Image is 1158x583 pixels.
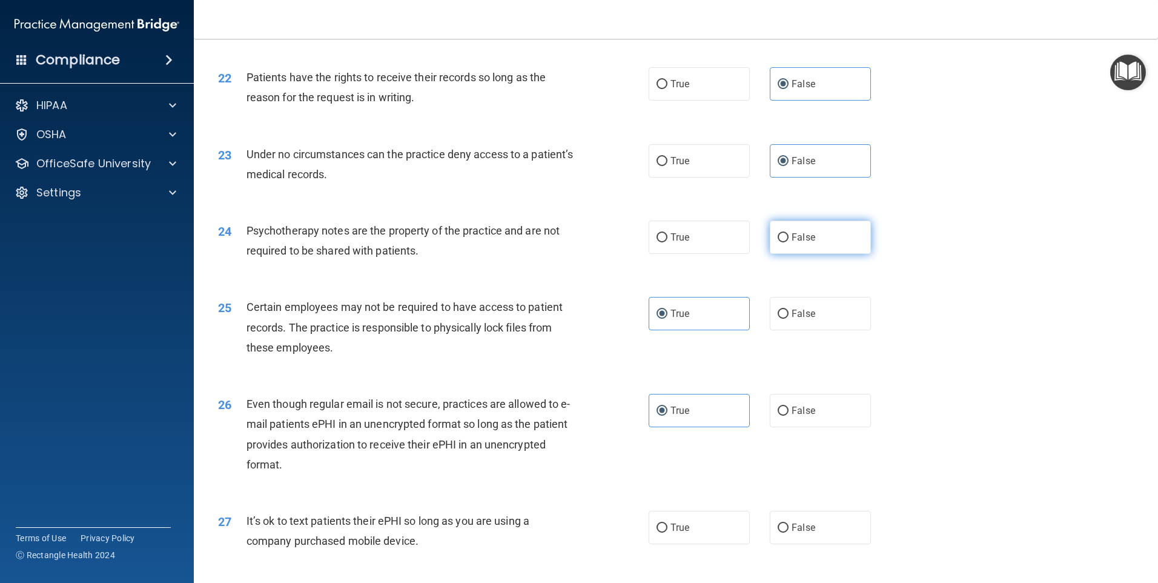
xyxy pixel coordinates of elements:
[778,310,789,319] input: False
[657,310,667,319] input: True
[657,524,667,533] input: True
[15,127,176,142] a: OSHA
[246,71,546,104] span: Patients have the rights to receive their records so long as the reason for the request is in wri...
[670,232,689,243] span: True
[670,308,689,319] span: True
[778,233,789,242] input: False
[792,308,815,319] span: False
[218,515,231,529] span: 27
[792,155,815,167] span: False
[778,407,789,416] input: False
[218,148,231,162] span: 23
[246,398,571,471] span: Even though regular email is not secure, practices are allowed to e-mail patients ePHI in an unen...
[16,549,115,561] span: Ⓒ Rectangle Health 2024
[218,71,231,85] span: 22
[81,532,135,544] a: Privacy Policy
[218,224,231,239] span: 24
[36,185,81,200] p: Settings
[657,80,667,89] input: True
[36,52,120,68] h4: Compliance
[16,532,66,544] a: Terms of Use
[246,224,560,257] span: Psychotherapy notes are the property of the practice and are not required to be shared with patie...
[246,301,563,353] span: Certain employees may not be required to have access to patient records. The practice is responsi...
[15,156,176,171] a: OfficeSafe University
[792,522,815,533] span: False
[36,156,151,171] p: OfficeSafe University
[246,515,529,547] span: It’s ok to text patients their ePHI so long as you are using a company purchased mobile device.
[1110,55,1146,90] button: Open Resource Center
[657,157,667,166] input: True
[670,405,689,416] span: True
[246,148,574,181] span: Under no circumstances can the practice deny access to a patient’s medical records.
[792,232,815,243] span: False
[792,78,815,90] span: False
[670,155,689,167] span: True
[670,522,689,533] span: True
[15,185,176,200] a: Settings
[778,157,789,166] input: False
[657,407,667,416] input: True
[778,524,789,533] input: False
[218,398,231,412] span: 26
[670,78,689,90] span: True
[15,98,176,113] a: HIPAA
[1097,499,1143,545] iframe: Drift Widget Chat Controller
[36,127,67,142] p: OSHA
[778,80,789,89] input: False
[15,13,179,37] img: PMB logo
[218,301,231,315] span: 25
[657,233,667,242] input: True
[792,405,815,416] span: False
[36,98,67,113] p: HIPAA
